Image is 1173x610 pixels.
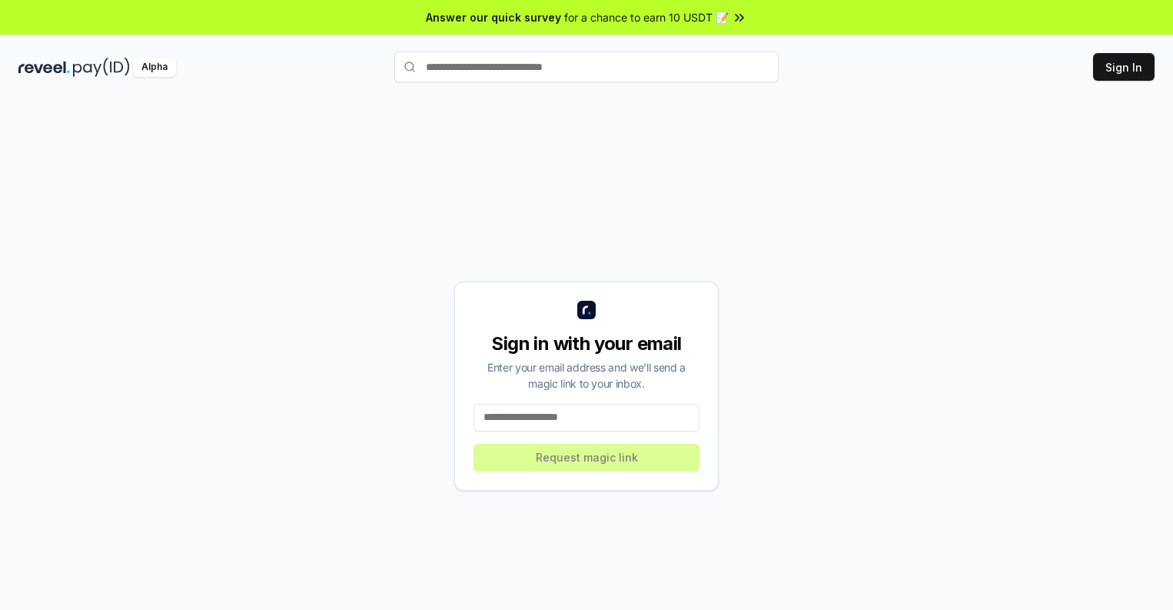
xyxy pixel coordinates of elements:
[564,9,729,25] span: for a chance to earn 10 USDT 📝
[577,301,596,319] img: logo_small
[474,332,699,356] div: Sign in with your email
[1093,53,1155,81] button: Sign In
[18,58,70,77] img: reveel_dark
[426,9,561,25] span: Answer our quick survey
[133,58,176,77] div: Alpha
[474,359,699,392] div: Enter your email address and we’ll send a magic link to your inbox.
[73,58,130,77] img: pay_id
